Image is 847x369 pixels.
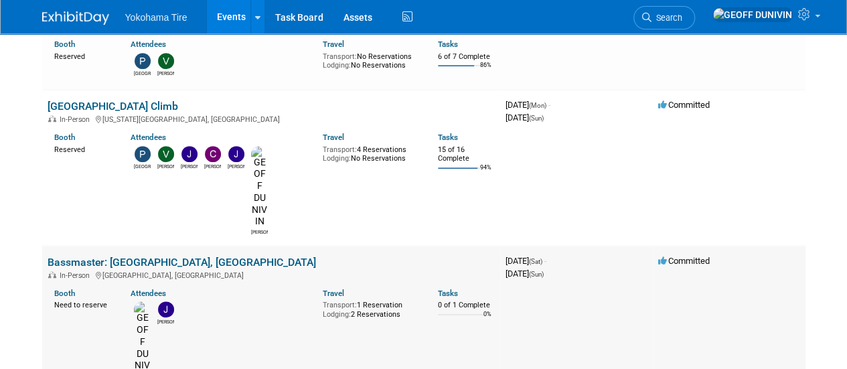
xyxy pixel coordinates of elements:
[125,12,187,23] span: Yokohama Tire
[181,146,198,162] img: Jason Heath
[157,317,174,325] div: Jason Heath
[131,133,166,142] a: Attendees
[54,289,75,298] a: Booth
[48,113,495,124] div: [US_STATE][GEOGRAPHIC_DATA], [GEOGRAPHIC_DATA]
[529,102,546,109] span: (Mon)
[135,146,151,162] img: Paris Hull
[42,11,109,25] img: ExhibitDay
[506,113,544,123] span: [DATE]
[323,52,357,61] span: Transport:
[438,40,458,49] a: Tasks
[633,6,695,29] a: Search
[544,256,546,266] span: -
[48,271,56,278] img: In-Person Event
[506,100,550,110] span: [DATE]
[438,301,495,310] div: 0 of 1 Complete
[506,269,544,279] span: [DATE]
[323,50,418,70] div: No Reservations No Reservations
[323,301,357,309] span: Transport:
[131,289,166,298] a: Attendees
[228,146,244,162] img: Janelle Williams
[548,100,550,110] span: -
[480,62,491,80] td: 86%
[251,228,268,236] div: GEOFF DUNIVIN
[181,162,198,170] div: Jason Heath
[251,146,268,228] img: GEOFF DUNIVIN
[60,115,94,124] span: In-Person
[54,298,111,310] div: Need to reserve
[54,133,75,142] a: Booth
[134,162,151,170] div: Paris Hull
[158,146,174,162] img: Vincent Baud
[228,162,244,170] div: Janelle Williams
[54,40,75,49] a: Booth
[48,269,495,280] div: [GEOGRAPHIC_DATA], [GEOGRAPHIC_DATA]
[323,289,344,298] a: Travel
[529,271,544,278] span: (Sun)
[48,256,316,269] a: Bassmaster: [GEOGRAPHIC_DATA], [GEOGRAPHIC_DATA]
[323,298,418,319] div: 1 Reservation 2 Reservations
[157,69,174,77] div: Vincent Baud
[323,143,418,163] div: 4 Reservations No Reservations
[529,258,542,265] span: (Sat)
[438,289,458,298] a: Tasks
[323,40,344,49] a: Travel
[134,69,151,77] div: Paris Hull
[712,7,793,22] img: GEOFF DUNIVIN
[529,115,544,122] span: (Sun)
[54,50,111,62] div: Reserved
[323,145,357,154] span: Transport:
[158,53,174,69] img: Vincent Baud
[205,146,221,162] img: Candace Cogan
[438,145,495,163] div: 15 of 16 Complete
[323,133,344,142] a: Travel
[204,162,221,170] div: Candace Cogan
[131,40,166,49] a: Attendees
[158,301,174,317] img: Jason Heath
[506,256,546,266] span: [DATE]
[480,164,491,182] td: 94%
[323,61,351,70] span: Lodging:
[658,256,710,266] span: Committed
[651,13,682,23] span: Search
[483,311,491,329] td: 0%
[323,310,351,319] span: Lodging:
[323,154,351,163] span: Lodging:
[157,162,174,170] div: Vincent Baud
[438,133,458,142] a: Tasks
[438,52,495,62] div: 6 of 7 Complete
[48,100,178,113] a: [GEOGRAPHIC_DATA] Climb
[54,143,111,155] div: Reserved
[135,53,151,69] img: Paris Hull
[48,115,56,122] img: In-Person Event
[658,100,710,110] span: Committed
[60,271,94,280] span: In-Person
